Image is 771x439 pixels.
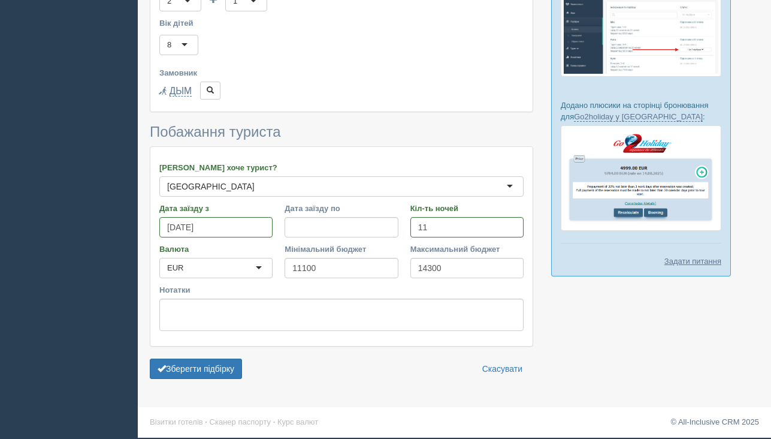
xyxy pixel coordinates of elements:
label: Валюта [159,243,273,255]
a: Go2holiday у [GEOGRAPHIC_DATA] [574,112,703,122]
span: Побажання туриста [150,124,281,140]
div: [GEOGRAPHIC_DATA] [167,181,255,193]
a: Візитки готелів [150,417,203,426]
a: Задати питання [664,255,721,267]
img: go2holiday-proposal-for-travel-agency.png [561,125,721,231]
a: ДЫМ [170,86,192,97]
label: Дата заїзду по [285,203,398,214]
div: 8 [167,39,171,51]
span: · [205,417,207,426]
button: Зберегти підбірку [150,359,242,379]
a: Скасувати [474,359,530,379]
label: Мінімальний бюджет [285,243,398,255]
a: © All-Inclusive CRM 2025 [670,417,759,426]
a: Курс валют [277,417,318,426]
input: 7-10 або 7,10,14 [410,217,524,237]
a: Сканер паспорту [210,417,271,426]
label: Максимальний бюджет [410,243,524,255]
label: [PERSON_NAME] хоче турист? [159,162,524,173]
p: Додано плюсики на сторінці бронювання для : [561,100,721,122]
label: Кіл-ть ночей [410,203,524,214]
label: Нотатки [159,284,524,296]
label: Замовник [159,67,524,79]
label: Дата заїзду з [159,203,273,214]
label: Вік дітей [159,17,524,29]
div: EUR [167,262,183,274]
span: · [273,417,276,426]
